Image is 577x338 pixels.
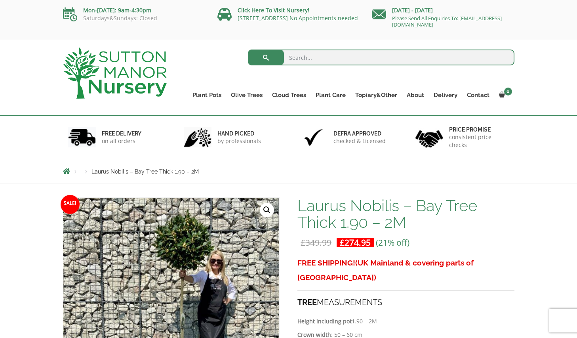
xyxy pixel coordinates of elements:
p: Saturdays&Sundays: Closed [63,15,206,21]
a: Plant Pots [188,90,226,101]
bdi: 349.99 [301,237,331,248]
h1: Laurus Nobilis – Bay Tree Thick 1.90 – 2M [297,197,514,231]
p: consistent price checks [449,133,509,149]
h6: FREE DELIVERY [102,130,141,137]
a: Plant Care [311,90,350,101]
h6: hand picked [217,130,261,137]
a: Please Send All Enquiries To: [EMAIL_ADDRESS][DOMAIN_NAME] [392,15,502,28]
span: £ [340,237,345,248]
span: £ [301,237,305,248]
a: Click Here To Visit Nursery! [238,6,309,14]
img: logo [63,48,167,99]
h6: Defra approved [333,130,386,137]
img: 3.jpg [300,127,328,147]
a: Cloud Trees [267,90,311,101]
p: checked & Licensed [333,137,386,145]
input: Search... [248,50,514,65]
span: (21% off) [376,237,409,248]
span: (UK Mainland & covering parts of [GEOGRAPHIC_DATA]) [297,258,474,282]
h4: MEASUREMENTS [297,296,514,309]
img: 2.jpg [184,127,211,147]
a: [STREET_ADDRESS] No Appointments needed [238,14,358,22]
h6: Price promise [449,126,509,133]
strong: Height including pot [297,317,352,325]
p: 1.90 – 2M [297,317,514,326]
span: Laurus Nobilis – Bay Tree Thick 1.90 – 2M [91,168,199,175]
a: 0 [494,90,514,101]
span: Sale! [61,195,80,214]
p: on all orders [102,137,141,145]
a: Olive Trees [226,90,267,101]
img: 1.jpg [68,127,96,147]
h3: FREE SHIPPING! [297,256,514,285]
span: 0 [504,88,512,95]
nav: Breadcrumbs [63,168,514,174]
img: 4.jpg [415,125,443,149]
strong: TREE [297,298,317,307]
a: Contact [462,90,494,101]
p: by professionals [217,137,261,145]
p: [DATE] - [DATE] [372,6,514,15]
a: Topiary&Other [350,90,402,101]
a: View full-screen image gallery [260,203,274,217]
a: Delivery [429,90,462,101]
bdi: 274.95 [340,237,371,248]
p: Mon-[DATE]: 9am-4:30pm [63,6,206,15]
a: About [402,90,429,101]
